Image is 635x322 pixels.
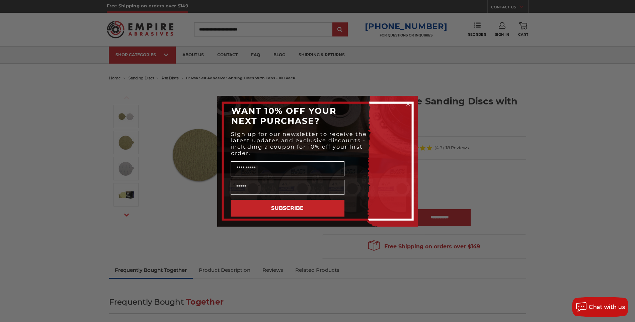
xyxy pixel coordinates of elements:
input: Email [231,180,344,195]
button: Chat with us [572,297,628,317]
button: SUBSCRIBE [231,200,344,217]
span: Chat with us [589,304,625,310]
button: Close dialog [405,101,411,107]
span: Sign up for our newsletter to receive the latest updates and exclusive discounts - including a co... [231,131,367,156]
span: WANT 10% OFF YOUR NEXT PURCHASE? [231,106,336,126]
